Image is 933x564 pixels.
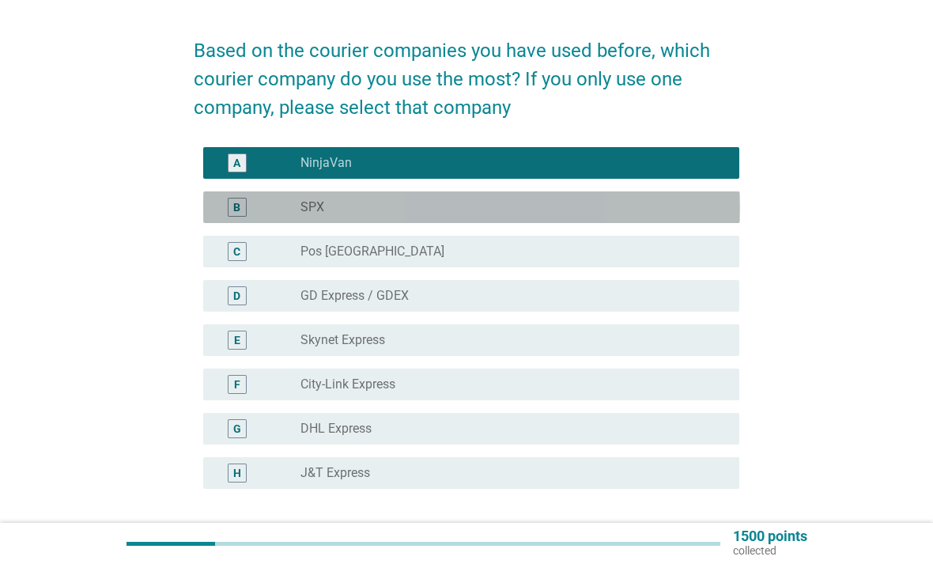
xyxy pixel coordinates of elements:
div: E [234,332,240,349]
div: B [233,199,240,216]
label: City-Link Express [300,377,395,392]
label: Pos [GEOGRAPHIC_DATA] [300,244,444,259]
label: Skynet Express [300,332,385,348]
label: J&T Express [300,465,370,481]
div: A [233,155,240,172]
label: SPX [300,199,324,215]
div: H [233,465,241,482]
h2: Based on the courier companies you have used before, which courier company do you use the most? I... [194,21,740,122]
label: DHL Express [300,421,372,437]
div: C [233,244,240,260]
label: GD Express / GDEX [300,288,409,304]
div: G [233,421,241,437]
label: NinjaVan [300,155,352,171]
p: 1500 points [733,529,807,543]
p: collected [733,543,807,558]
div: D [233,288,240,305]
div: F [234,377,240,393]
